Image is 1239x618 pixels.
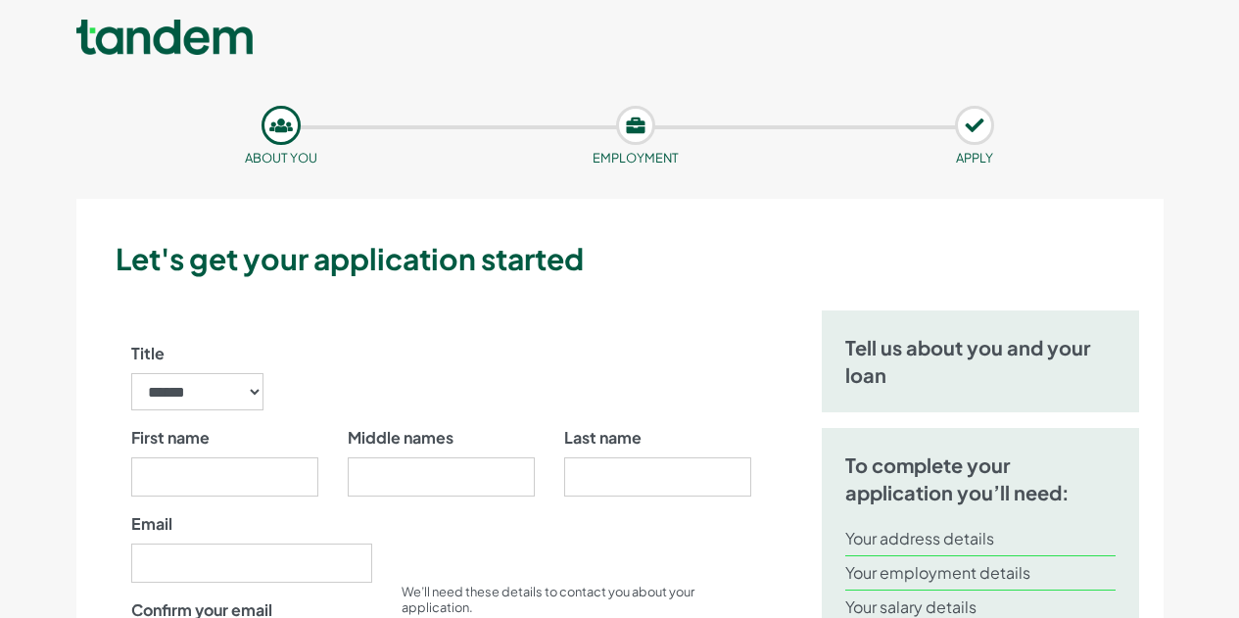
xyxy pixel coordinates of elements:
[131,342,165,365] label: Title
[402,584,694,615] small: We’ll need these details to contact you about your application.
[845,334,1117,389] h5: Tell us about you and your loan
[131,426,210,450] label: First name
[116,238,1156,279] h3: Let's get your application started
[845,556,1117,591] li: Your employment details
[956,150,993,166] small: APPLY
[845,452,1117,506] h5: To complete your application you’ll need:
[245,150,317,166] small: About you
[348,426,453,450] label: Middle names
[131,512,172,536] label: Email
[593,150,679,166] small: Employment
[845,522,1117,556] li: Your address details
[564,426,642,450] label: Last name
